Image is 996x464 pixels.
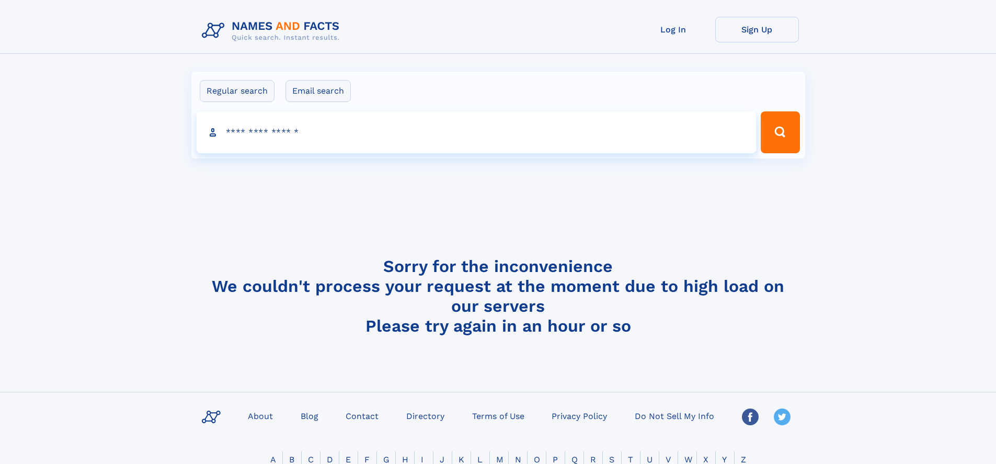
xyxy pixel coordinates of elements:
h4: Sorry for the inconvenience We couldn't process your request at the moment due to high load on ou... [198,256,799,336]
a: Log In [632,17,715,42]
a: Do Not Sell My Info [631,408,718,423]
a: Contact [341,408,383,423]
button: Search Button [761,111,799,153]
a: Blog [296,408,323,423]
label: Regular search [200,80,274,102]
a: About [244,408,277,423]
img: Twitter [774,409,791,425]
a: Privacy Policy [547,408,611,423]
img: Logo Names and Facts [198,17,348,45]
a: Directory [402,408,449,423]
input: search input [197,111,757,153]
img: Facebook [742,409,759,425]
a: Sign Up [715,17,799,42]
label: Email search [285,80,351,102]
a: Terms of Use [468,408,529,423]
